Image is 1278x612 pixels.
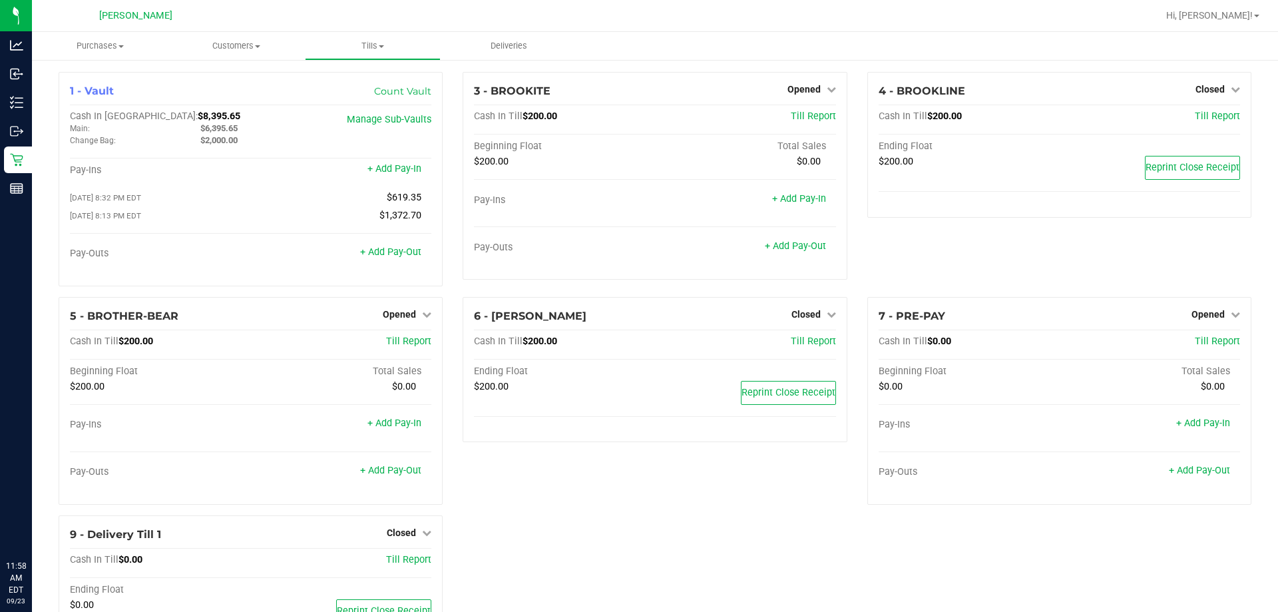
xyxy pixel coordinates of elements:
span: $0.00 [118,554,142,565]
span: Customers [169,40,304,52]
span: [DATE] 8:13 PM EDT [70,211,141,220]
a: Tills [305,32,441,60]
span: Closed [1195,84,1225,95]
a: + Add Pay-In [367,163,421,174]
a: Till Report [386,336,431,347]
span: $0.00 [879,381,903,392]
p: 11:58 AM EDT [6,560,26,596]
span: $0.00 [70,599,94,611]
span: $8,395.65 [198,111,240,122]
a: Manage Sub-Vaults [347,114,431,125]
span: Purchases [32,40,168,52]
div: Pay-Ins [879,419,1060,431]
div: Pay-Ins [70,164,251,176]
span: $1,372.70 [379,210,421,221]
a: + Add Pay-Out [765,240,826,252]
button: Reprint Close Receipt [1145,156,1240,180]
div: Beginning Float [70,366,251,378]
span: $200.00 [927,111,962,122]
span: $2,000.00 [200,135,238,145]
span: 5 - BROTHER-BEAR [70,310,178,322]
a: Till Report [386,554,431,565]
span: Hi, [PERSON_NAME]! [1166,10,1253,21]
span: 9 - Delivery Till 1 [70,528,161,541]
div: Beginning Float [474,141,655,153]
div: Pay-Ins [474,194,655,206]
span: Cash In Till [474,111,523,122]
span: $0.00 [392,381,416,392]
div: Pay-Outs [70,466,251,478]
div: Ending Float [70,584,251,596]
span: Cash In Till [879,111,927,122]
span: 6 - [PERSON_NAME] [474,310,586,322]
div: Pay-Outs [474,242,655,254]
p: 09/23 [6,596,26,606]
span: 3 - BROOKITE [474,85,550,97]
a: + Add Pay-Out [360,465,421,476]
div: Total Sales [1059,366,1240,378]
a: Count Vault [374,85,431,97]
span: Cash In [GEOGRAPHIC_DATA]: [70,111,198,122]
span: $200.00 [523,111,557,122]
span: $200.00 [118,336,153,347]
span: $200.00 [70,381,105,392]
span: Cash In Till [879,336,927,347]
span: Reprint Close Receipt [1146,162,1239,173]
span: $619.35 [387,192,421,203]
div: Pay-Ins [70,419,251,431]
span: $200.00 [523,336,557,347]
span: Reprint Close Receipt [742,387,835,398]
a: Deliveries [441,32,577,60]
span: $200.00 [474,381,509,392]
inline-svg: Retail [10,153,23,166]
a: + Add Pay-In [1176,418,1230,429]
span: $200.00 [474,156,509,167]
div: Total Sales [251,366,432,378]
span: 4 - BROOKLINE [879,85,965,97]
span: 1 - Vault [70,85,114,97]
span: Deliveries [473,40,545,52]
span: Change Bag: [70,136,116,145]
inline-svg: Analytics [10,39,23,52]
div: Pay-Outs [70,248,251,260]
span: Closed [791,309,821,320]
span: Cash In Till [70,554,118,565]
inline-svg: Inbound [10,67,23,81]
div: Total Sales [655,141,836,153]
span: $0.00 [797,156,821,167]
a: + Add Pay-Out [1169,465,1230,476]
iframe: Resource center unread badge [39,503,55,519]
a: + Add Pay-In [367,418,421,429]
iframe: Resource center [13,505,53,545]
span: Cash In Till [70,336,118,347]
a: + Add Pay-In [772,193,826,204]
a: Till Report [1195,111,1240,122]
inline-svg: Reports [10,182,23,195]
span: $0.00 [1201,381,1225,392]
inline-svg: Outbound [10,125,23,138]
span: Main: [70,124,90,133]
div: Beginning Float [879,366,1060,378]
a: Purchases [32,32,168,60]
inline-svg: Inventory [10,96,23,109]
span: Tills [306,40,441,52]
div: Ending Float [474,366,655,378]
div: Ending Float [879,141,1060,153]
span: $200.00 [879,156,913,167]
span: Closed [387,527,416,538]
span: Opened [383,309,416,320]
a: Till Report [791,336,836,347]
span: $6,395.65 [200,123,238,133]
a: Till Report [791,111,836,122]
span: Cash In Till [474,336,523,347]
a: Till Report [1195,336,1240,347]
span: [PERSON_NAME] [99,10,172,21]
div: Pay-Outs [879,466,1060,478]
a: + Add Pay-Out [360,246,421,258]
